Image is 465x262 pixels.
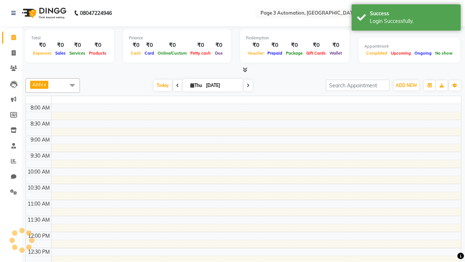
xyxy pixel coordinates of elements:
span: Products [87,51,108,56]
span: Gift Cards [304,51,328,56]
span: Abhi [32,82,43,87]
div: 9:30 AM [29,152,51,160]
a: x [43,82,46,87]
span: Completed [364,51,389,56]
div: 10:30 AM [26,184,51,192]
span: ADD NEW [396,83,417,88]
div: 9:00 AM [29,136,51,144]
div: 10:00 AM [26,168,51,176]
span: Petty cash [189,51,213,56]
span: Ongoing [413,51,433,56]
span: Due [213,51,225,56]
div: ₹0 [143,41,156,49]
span: Thu [189,83,204,88]
div: ₹0 [304,41,328,49]
span: Services [68,51,87,56]
span: Online/Custom [156,51,189,56]
span: Package [284,51,304,56]
span: Prepaid [266,51,284,56]
div: ₹0 [87,41,108,49]
span: Today [154,80,172,91]
div: Total [31,35,108,41]
span: Voucher [246,51,266,56]
span: Card [143,51,156,56]
span: Cash [129,51,143,56]
div: ₹0 [213,41,225,49]
button: ADD NEW [394,80,419,91]
div: Login Successfully. [370,17,455,25]
span: Expenses [31,51,53,56]
div: Redemption [246,35,344,41]
div: ₹0 [53,41,68,49]
div: ₹0 [246,41,266,49]
span: No show [433,51,454,56]
div: ₹0 [284,41,304,49]
div: ₹0 [68,41,87,49]
div: 12:30 PM [27,248,51,256]
input: Search Appointment [326,80,389,91]
div: 11:00 AM [26,200,51,208]
div: Success [370,10,455,17]
b: 08047224946 [80,3,112,23]
div: 8:00 AM [29,104,51,112]
span: Sales [53,51,68,56]
div: ₹0 [328,41,344,49]
div: ₹0 [129,41,143,49]
input: 2025-10-02 [204,80,240,91]
div: ₹0 [31,41,53,49]
div: ₹0 [189,41,213,49]
div: Appointment [364,43,454,49]
img: logo [19,3,68,23]
div: 12:00 PM [27,232,51,240]
div: ₹0 [266,41,284,49]
div: 8:30 AM [29,120,51,128]
span: Wallet [328,51,344,56]
div: Finance [129,35,225,41]
div: 11:30 AM [26,216,51,224]
span: Upcoming [389,51,413,56]
div: ₹0 [156,41,189,49]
